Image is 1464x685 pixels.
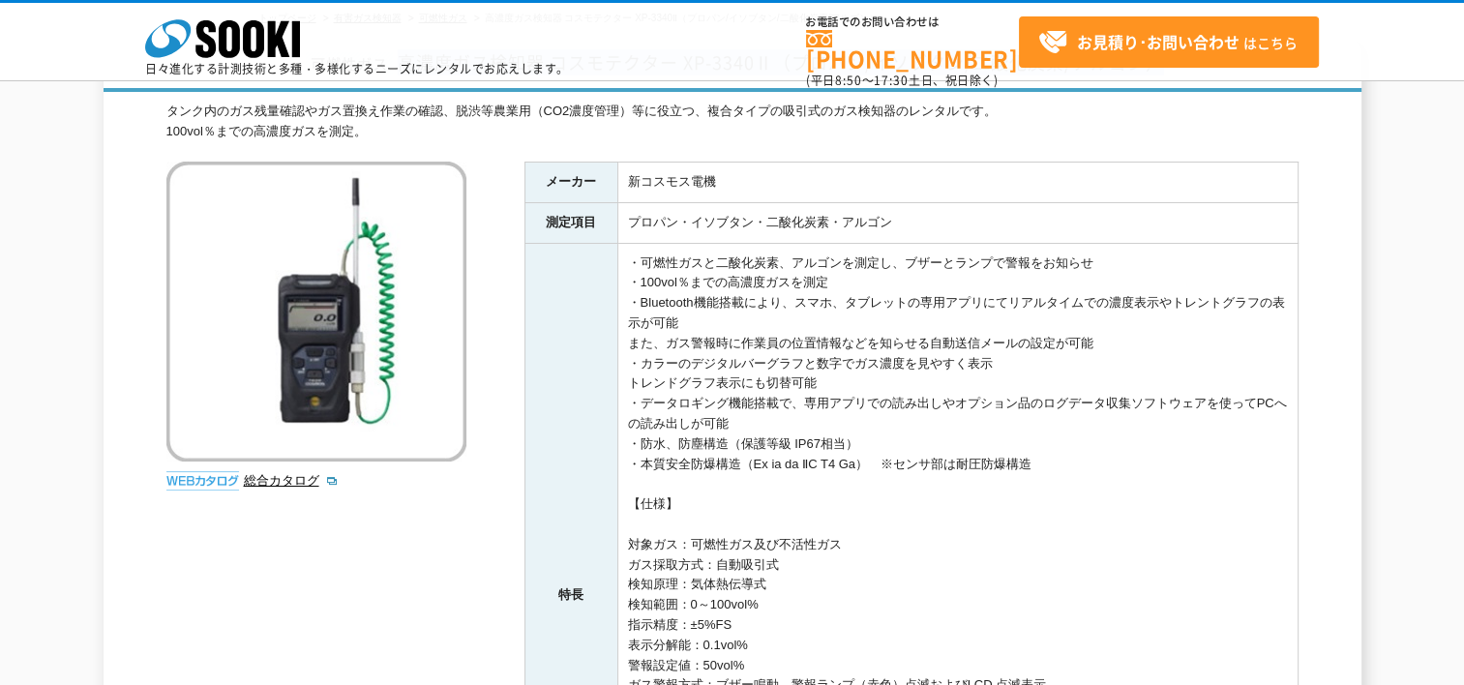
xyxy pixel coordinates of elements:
[1077,30,1240,53] strong: お見積り･お問い合わせ
[617,162,1298,202] td: 新コスモス電機
[806,16,1019,28] span: お電話でのお問い合わせは
[874,72,909,89] span: 17:30
[1019,16,1319,68] a: お見積り･お問い合わせはこちら
[806,30,1019,70] a: [PHONE_NUMBER]
[244,473,339,488] a: 総合カタログ
[806,72,998,89] span: (平日 ～ 土日、祝日除く)
[166,471,239,491] img: webカタログ
[524,162,617,202] th: メーカー
[835,72,862,89] span: 8:50
[166,162,466,462] img: 高濃度ガス検知器 コスモテクター XP-3340Ⅱ（プロパン/イソブタン/二酸化炭素/アルゴン）
[617,202,1298,243] td: プロパン・イソブタン・二酸化炭素・アルゴン
[166,102,1299,142] div: タンク内のガス残量確認やガス置換え作業の確認、脱渋等農業用（CO2濃度管理）等に役立つ、複合タイプの吸引式のガス検知器のレンタルです。 100vol％までの高濃度ガスを測定。
[524,202,617,243] th: 測定項目
[1038,28,1298,57] span: はこちら
[145,63,569,74] p: 日々進化する計測技術と多種・多様化するニーズにレンタルでお応えします。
